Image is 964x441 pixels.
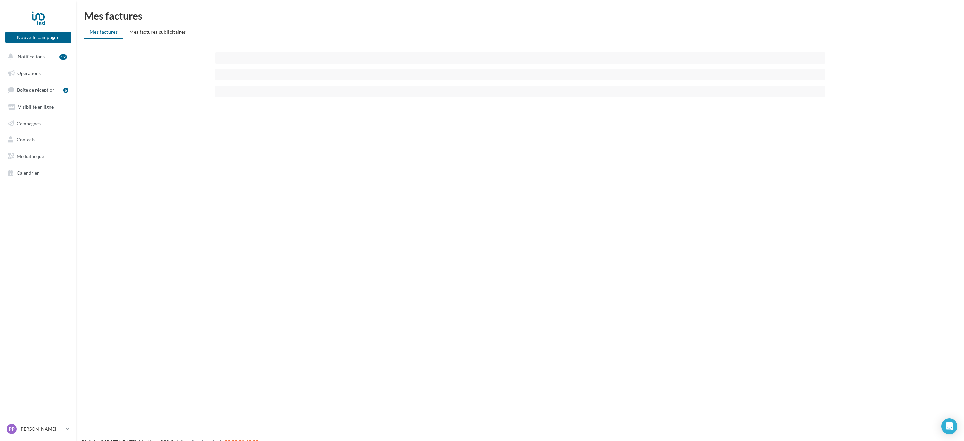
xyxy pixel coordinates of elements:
span: Calendrier [17,170,39,176]
span: Médiathèque [17,153,44,159]
a: PP [PERSON_NAME] [5,423,71,435]
a: Campagnes [4,117,72,131]
button: Nouvelle campagne [5,32,71,43]
span: Campagnes [17,120,41,126]
span: Boîte de réception [17,87,55,93]
div: 12 [59,54,67,60]
a: Visibilité en ligne [4,100,72,114]
p: [PERSON_NAME] [19,426,63,432]
h1: Mes factures [84,11,956,21]
span: Opérations [17,70,41,76]
a: Boîte de réception6 [4,83,72,97]
div: 6 [63,88,68,93]
span: PP [9,426,15,432]
div: Open Intercom Messenger [941,418,957,434]
span: Mes factures publicitaires [129,29,186,35]
a: Médiathèque [4,149,72,163]
span: Contacts [17,137,35,142]
span: Notifications [18,54,45,59]
a: Contacts [4,133,72,147]
a: Opérations [4,66,72,80]
span: Visibilité en ligne [18,104,54,110]
a: Calendrier [4,166,72,180]
button: Notifications 12 [4,50,70,64]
